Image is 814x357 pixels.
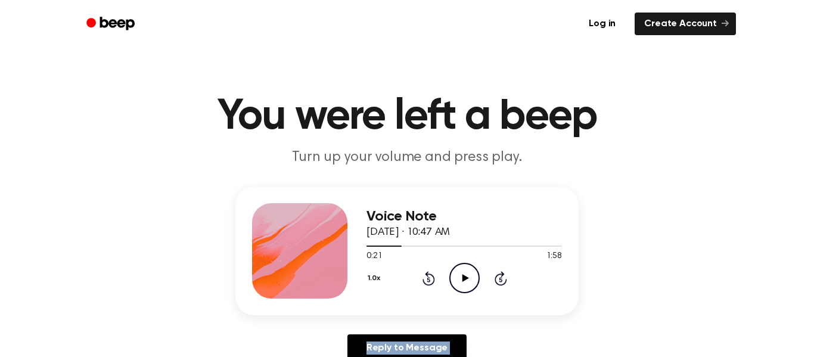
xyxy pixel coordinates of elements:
[78,13,145,36] a: Beep
[546,250,562,263] span: 1:58
[366,250,382,263] span: 0:21
[635,13,736,35] a: Create Account
[577,10,627,38] a: Log in
[366,268,384,288] button: 1.0x
[102,95,712,138] h1: You were left a beep
[366,227,450,238] span: [DATE] · 10:47 AM
[366,209,562,225] h3: Voice Note
[178,148,636,167] p: Turn up your volume and press play.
